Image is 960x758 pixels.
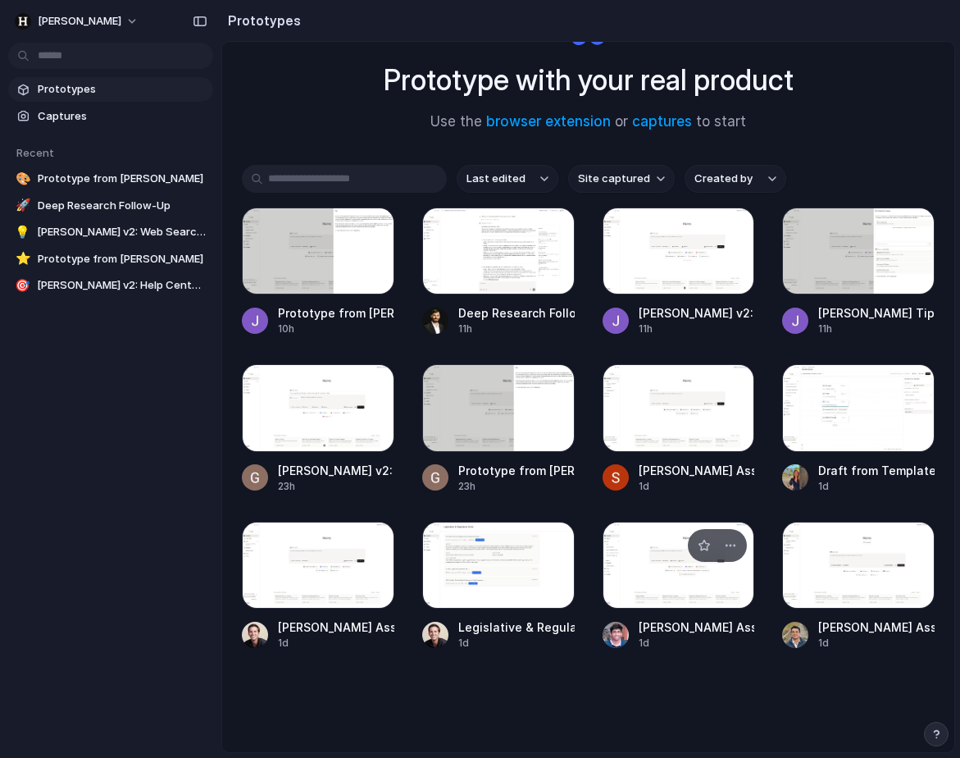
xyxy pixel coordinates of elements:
div: 1d [278,636,394,651]
div: Legislative & Regulatory Alert Tracker [458,619,575,636]
div: 1d [639,479,755,494]
div: 🚀 [15,198,31,214]
a: Deep Research Follow-UpDeep Research Follow-Up11h [422,208,575,336]
div: 11h [458,322,575,336]
span: Recent [16,146,54,159]
button: [PERSON_NAME] [8,8,147,34]
span: Site captured [578,171,650,187]
div: [PERSON_NAME] Assistant Mock Analysis [639,462,755,479]
a: 🚀Deep Research Follow-Up [8,194,213,218]
div: 10h [278,322,394,336]
div: 💡 [15,224,30,240]
div: 🎨 [15,171,31,187]
h2: Prototypes [221,11,301,30]
span: Prototypes [38,81,207,98]
a: 🎯[PERSON_NAME] v2: Help Center Addition [8,273,213,298]
div: ⭐ [15,251,31,267]
a: Harvey Assistant: Matters Menu & Grid Page[PERSON_NAME] Assistant: Matters Menu & [PERSON_NAME]1d [603,522,755,651]
span: Created by [694,171,753,187]
span: Last edited [466,171,525,187]
div: 11h [818,322,935,336]
a: Harvey v2: Web Search Banner and Placement[PERSON_NAME] v2: Web Search Banner and Placement23h [242,364,394,493]
div: [PERSON_NAME] v2: Web Search Banner and Placement [278,462,394,479]
a: Harvey v2: Help Center Addition[PERSON_NAME] v2: Help Center Addition11h [603,208,755,336]
span: Prototype from [PERSON_NAME] [38,171,207,187]
span: [PERSON_NAME] v2: Help Center Addition [37,277,207,294]
span: [PERSON_NAME] [38,13,121,30]
span: Deep Research Follow-Up [38,198,207,214]
div: 23h [458,479,575,494]
span: Prototype from [PERSON_NAME] [38,251,207,267]
div: Draft from Template in builder [818,462,935,479]
a: Harvey Assistant: Help Button Addition[PERSON_NAME] Assistant: Help Button Addition1d [782,522,935,651]
a: Prototype from Harvey TipsPrototype from [PERSON_NAME]23h [422,364,575,493]
div: [PERSON_NAME] Assistant: Help Button Addition [818,619,935,636]
a: ⭐Prototype from [PERSON_NAME] [8,247,213,272]
span: Use the or to start [430,112,746,133]
div: 🎯 [15,277,30,294]
div: 1d [818,479,935,494]
a: Draft from Template in builderDraft from Template in builder1d [782,364,935,493]
div: 11h [639,322,755,336]
div: Deep Research Follow-Up [458,304,575,322]
a: 🎨Prototype from [PERSON_NAME] [8,167,213,191]
a: Harvey Assistant: Alerts & Analytics Dashboard[PERSON_NAME] Assistant: Alerts & Analytics Dashboa... [242,522,394,651]
button: Site captured [568,165,675,193]
a: Legislative & Regulatory Alert Tracker Legislative & Regulatory Alert Tracker1d [422,522,575,651]
a: captures [632,113,692,130]
div: [PERSON_NAME] v2: Help Center Addition [639,304,755,322]
div: Prototype from [PERSON_NAME] [278,304,394,322]
span: Captures [38,108,207,125]
a: 💡[PERSON_NAME] v2: Web Search Banner and Placement [8,220,213,244]
div: 1d [458,636,575,651]
div: [PERSON_NAME] Tips: Interactive Help Panel [818,304,935,322]
button: Created by [685,165,786,193]
div: 1d [639,636,755,651]
a: Harvey Assistant Mock Analysis[PERSON_NAME] Assistant Mock Analysis1d [603,364,755,493]
div: [PERSON_NAME] Assistant: Alerts & Analytics Dashboard [278,619,394,636]
span: [PERSON_NAME] v2: Web Search Banner and Placement [37,224,207,240]
a: browser extension [486,113,611,130]
a: Harvey Tips: Interactive Help Panel[PERSON_NAME] Tips: Interactive Help Panel11h [782,208,935,336]
div: [PERSON_NAME] Assistant: Matters Menu & [PERSON_NAME] [639,619,755,636]
h1: Prototype with your real product [384,58,794,102]
a: Prototype from Harvey TipsPrototype from [PERSON_NAME]10h [242,208,394,336]
div: 23h [278,479,394,494]
button: Last edited [457,165,558,193]
a: Captures [8,104,213,129]
a: Prototypes [8,77,213,102]
div: 1d [818,636,935,651]
div: Prototype from [PERSON_NAME] [458,462,575,479]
